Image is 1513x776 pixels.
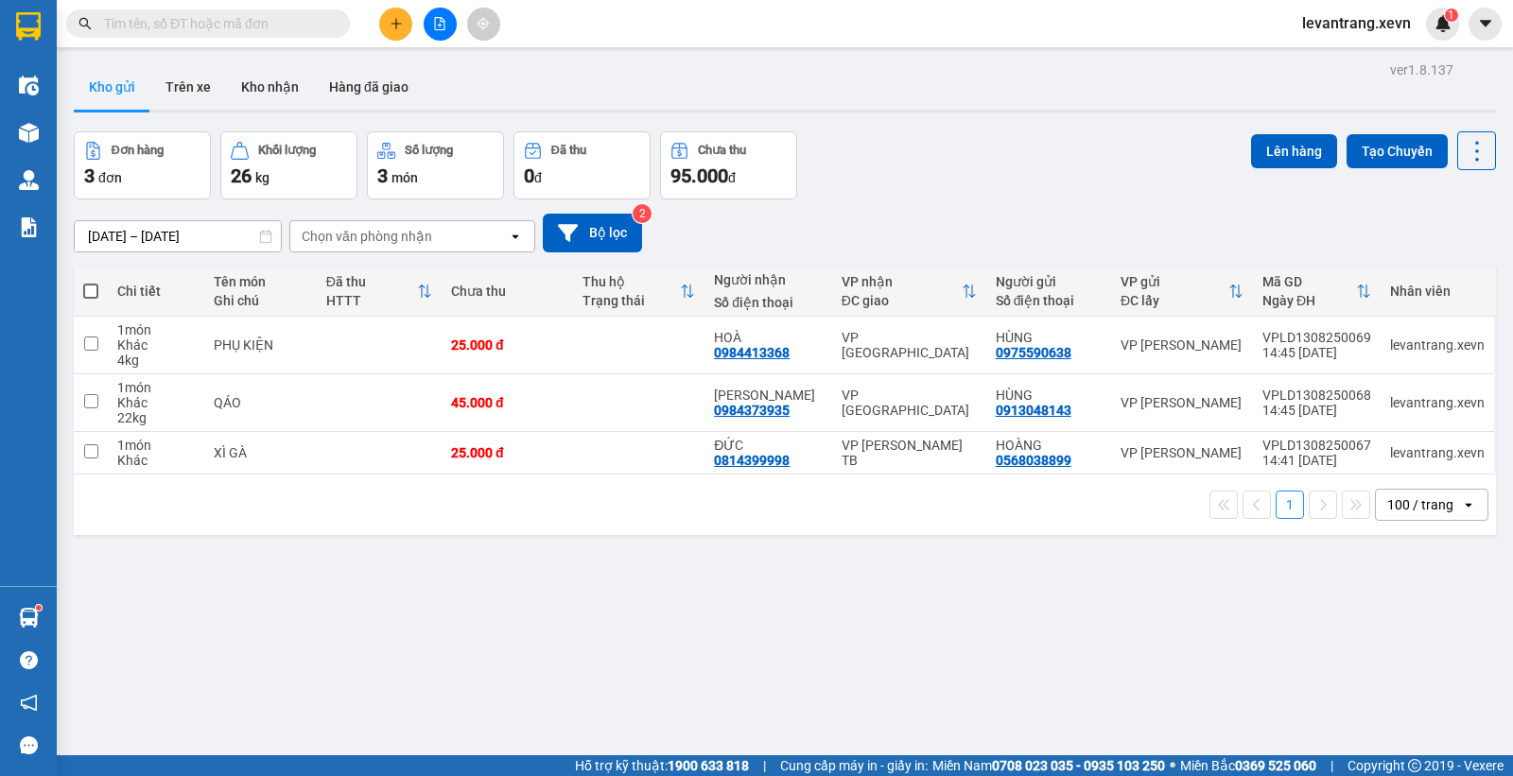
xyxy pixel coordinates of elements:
[1435,15,1452,32] img: icon-new-feature
[583,293,680,308] div: Trạng thái
[220,131,357,199] button: Khối lượng26kg
[117,380,195,395] div: 1 món
[1170,762,1175,769] span: ⚪️
[74,64,150,110] button: Kho gửi
[424,8,457,41] button: file-add
[1262,330,1371,345] div: VPLD1308250069
[19,217,39,237] img: solution-icon
[214,293,307,308] div: Ghi chú
[1330,755,1333,776] span: |
[1235,758,1316,773] strong: 0369 525 060
[996,403,1071,418] div: 0913048143
[1477,15,1494,32] span: caret-down
[534,170,542,185] span: đ
[842,274,962,289] div: VP nhận
[1121,274,1228,289] div: VP gửi
[1253,267,1381,317] th: Toggle SortBy
[451,395,564,410] div: 45.000 đ
[117,453,195,468] div: Khác
[214,445,307,460] div: XÌ GÀ
[698,144,746,157] div: Chưa thu
[670,164,728,187] span: 95.000
[513,131,651,199] button: Đã thu0đ
[391,170,418,185] span: món
[714,453,790,468] div: 0814399998
[1262,345,1371,360] div: 14:45 [DATE]
[1387,495,1453,514] div: 100 / trang
[1461,497,1476,512] svg: open
[75,221,281,251] input: Select a date range.
[1262,293,1356,308] div: Ngày ĐH
[150,64,226,110] button: Trên xe
[714,295,822,310] div: Số điện thoại
[98,170,122,185] span: đơn
[326,293,417,308] div: HTTT
[1262,388,1371,403] div: VPLD1308250068
[1390,395,1485,410] div: levantrang.xevn
[451,337,564,353] div: 25.000 đ
[714,403,790,418] div: 0984373935
[231,164,252,187] span: 26
[1121,337,1243,353] div: VP [PERSON_NAME]
[583,274,680,289] div: Thu hộ
[367,131,504,199] button: Số lượng3món
[763,755,766,776] span: |
[19,123,39,143] img: warehouse-icon
[258,144,316,157] div: Khối lượng
[842,388,977,418] div: VP [GEOGRAPHIC_DATA]
[78,17,92,30] span: search
[573,267,704,317] th: Toggle SortBy
[1347,134,1448,168] button: Tạo Chuyến
[1408,759,1421,772] span: copyright
[84,164,95,187] span: 3
[842,330,977,360] div: VP [GEOGRAPHIC_DATA]
[117,395,195,410] div: Khác
[932,755,1165,776] span: Miền Nam
[714,345,790,360] div: 0984413368
[1121,445,1243,460] div: VP [PERSON_NAME]
[1251,134,1337,168] button: Lên hàng
[1262,438,1371,453] div: VPLD1308250067
[1180,755,1316,776] span: Miền Bắc
[117,410,195,425] div: 22 kg
[1469,8,1502,41] button: caret-down
[575,755,749,776] span: Hỗ trợ kỹ thuật:
[714,330,822,345] div: HOÀ
[996,293,1102,308] div: Số điện thoại
[317,267,442,317] th: Toggle SortBy
[302,227,432,246] div: Chọn văn phòng nhận
[1390,284,1485,299] div: Nhân viên
[104,13,327,34] input: Tìm tên, số ĐT hoặc mã đơn
[1262,403,1371,418] div: 14:45 [DATE]
[117,284,195,299] div: Chi tiết
[451,445,564,460] div: 25.000 đ
[842,293,962,308] div: ĐC giao
[326,274,417,289] div: Đã thu
[117,438,195,453] div: 1 món
[1390,445,1485,460] div: levantrang.xevn
[996,345,1071,360] div: 0975590638
[1262,274,1356,289] div: Mã GD
[1287,11,1426,35] span: levantrang.xevn
[1276,491,1304,519] button: 1
[451,284,564,299] div: Chưa thu
[728,170,736,185] span: đ
[996,274,1102,289] div: Người gửi
[1121,395,1243,410] div: VP [PERSON_NAME]
[996,330,1102,345] div: HÙNG
[112,144,164,157] div: Đơn hàng
[226,64,314,110] button: Kho nhận
[992,758,1165,773] strong: 0708 023 035 - 0935 103 250
[20,651,38,669] span: question-circle
[314,64,424,110] button: Hàng đã giao
[19,608,39,628] img: warehouse-icon
[668,758,749,773] strong: 1900 633 818
[543,214,642,252] button: Bộ lọc
[255,170,270,185] span: kg
[714,388,822,403] div: HẰNG VĨNH
[377,164,388,187] span: 3
[996,453,1071,468] div: 0568038899
[36,605,42,611] sup: 1
[714,272,822,287] div: Người nhận
[508,229,523,244] svg: open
